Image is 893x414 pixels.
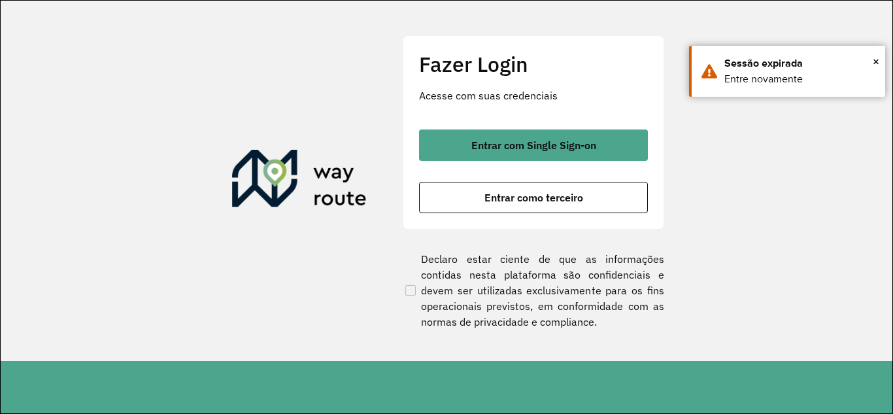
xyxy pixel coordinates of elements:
[471,140,596,150] span: Entrar com Single Sign-on
[484,192,583,203] span: Entrar como terceiro
[724,56,875,71] div: Sessão expirada
[232,150,367,213] img: Roteirizador AmbevTech
[419,52,648,77] h2: Fazer Login
[419,182,648,213] button: button
[419,88,648,103] p: Acesse com suas credenciais
[419,129,648,161] button: button
[724,71,875,87] div: Entre novamente
[403,251,664,330] label: Declaro estar ciente de que as informações contidas nesta plataforma são confidenciais e devem se...
[873,52,879,71] button: Close
[873,52,879,71] span: ×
